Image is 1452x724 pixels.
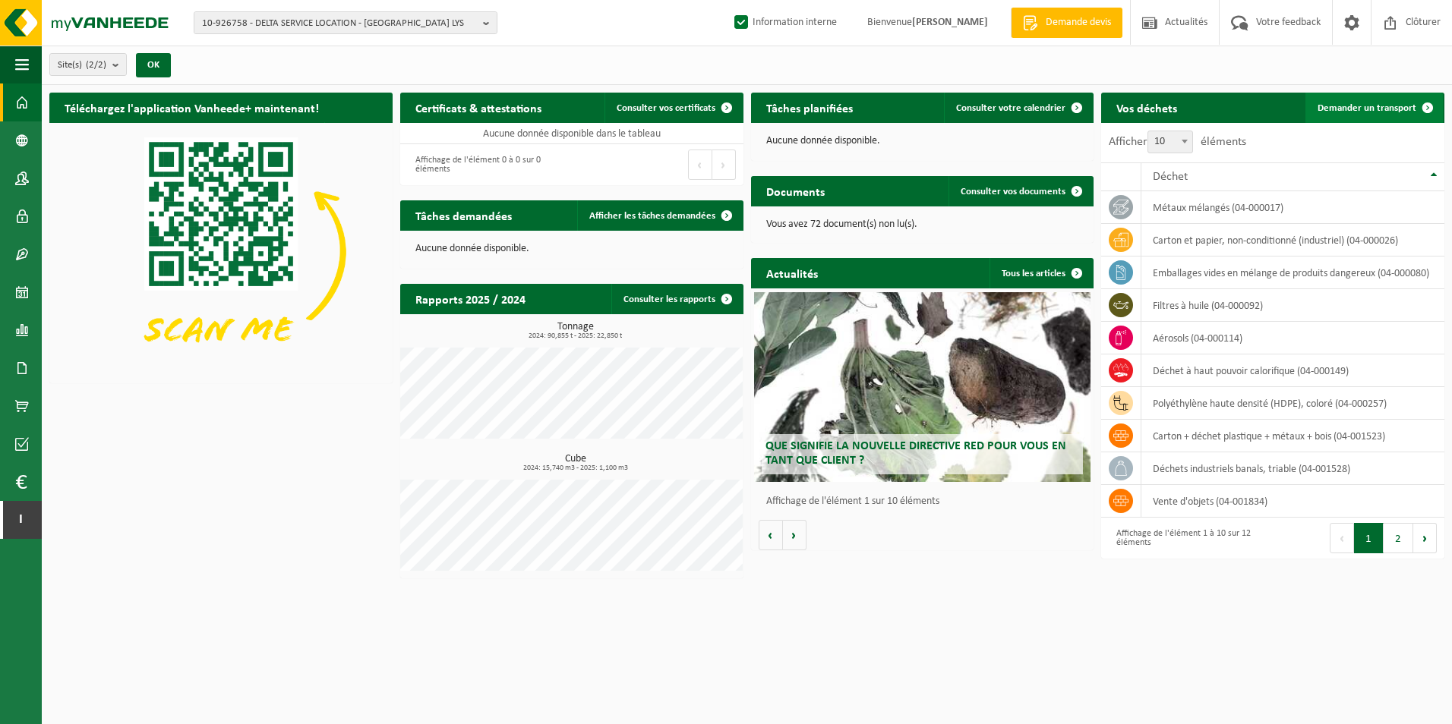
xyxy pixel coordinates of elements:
[1413,523,1437,553] button: Next
[1153,171,1188,183] span: Déchet
[1042,15,1115,30] span: Demande devis
[1141,452,1444,485] td: déchets industriels banals, triable (04-001528)
[712,150,736,180] button: Next
[751,93,868,122] h2: Tâches planifiées
[49,93,334,122] h2: Téléchargez l'application Vanheede+ maintenant!
[400,123,743,144] td: Aucune donnée disponible dans le tableau
[1330,523,1354,553] button: Previous
[577,200,742,231] a: Afficher les tâches demandées
[617,103,715,113] span: Consulter vos certificats
[15,501,27,539] span: I
[408,464,743,472] span: 2024: 15,740 m3 - 2025: 1,100 m3
[589,211,715,221] span: Afficher les tâches demandées
[754,292,1091,482] a: Que signifie la nouvelle directive RED pour vous en tant que client ?
[765,440,1066,467] span: Que signifie la nouvelle directive RED pour vous en tant que client ?
[408,322,743,340] h3: Tonnage
[400,200,527,230] h2: Tâches demandées
[1141,257,1444,289] td: emballages vides en mélange de produits dangereux (04-000080)
[766,496,1087,507] p: Affichage de l'élément 1 sur 10 éléments
[1141,354,1444,387] td: déchet à haut pouvoir calorifique (04-000149)
[688,150,712,180] button: Previous
[400,284,541,313] h2: Rapports 2025 / 2024
[731,11,837,34] label: Information interne
[961,187,1065,197] span: Consulter vos documents
[1141,485,1444,518] td: vente d'objets (04-001834)
[751,176,840,206] h2: Documents
[751,258,833,288] h2: Actualités
[1318,103,1416,113] span: Demander un transport
[766,136,1079,146] p: Aucune donnée disponible.
[1141,322,1444,354] td: aérosols (04-000114)
[1109,136,1246,148] label: Afficher éléments
[604,93,742,123] a: Consulter vos certificats
[1141,387,1444,420] td: polyéthylène haute densité (HDPE), coloré (04-000257)
[1011,8,1122,38] a: Demande devis
[990,258,1092,288] a: Tous les articles
[400,93,557,122] h2: Certificats & attestations
[611,284,742,314] a: Consulter les rapports
[1141,289,1444,322] td: filtres à huile (04-000092)
[86,60,106,70] count: (2/2)
[759,520,783,550] button: Vorige
[1384,523,1413,553] button: 2
[912,17,988,28] strong: [PERSON_NAME]
[766,219,1079,230] p: Vous avez 72 document(s) non lu(s).
[202,12,477,35] span: 10-926758 - DELTA SERVICE LOCATION - [GEOGRAPHIC_DATA] LYS
[58,54,106,77] span: Site(s)
[194,11,497,34] button: 10-926758 - DELTA SERVICE LOCATION - [GEOGRAPHIC_DATA] LYS
[1101,93,1192,122] h2: Vos déchets
[1109,521,1265,555] div: Affichage de l'élément 1 à 10 sur 12 éléments
[1147,131,1193,153] span: 10
[1141,420,1444,452] td: carton + déchet plastique + métaux + bois (04-001523)
[1305,93,1443,123] a: Demander un transport
[944,93,1092,123] a: Consulter votre calendrier
[408,148,564,181] div: Affichage de l'élément 0 à 0 sur 0 éléments
[408,454,743,472] h3: Cube
[1141,224,1444,257] td: carton et papier, non-conditionné (industriel) (04-000026)
[949,176,1092,206] a: Consulter vos documents
[136,53,171,77] button: OK
[1354,523,1384,553] button: 1
[408,332,743,340] span: 2024: 90,855 t - 2025: 22,850 t
[1141,191,1444,224] td: métaux mélangés (04-000017)
[415,244,728,254] p: Aucune donnée disponible.
[49,53,127,76] button: Site(s)(2/2)
[956,103,1065,113] span: Consulter votre calendrier
[49,123,393,380] img: Download de VHEPlus App
[783,520,806,550] button: Volgende
[1148,131,1192,153] span: 10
